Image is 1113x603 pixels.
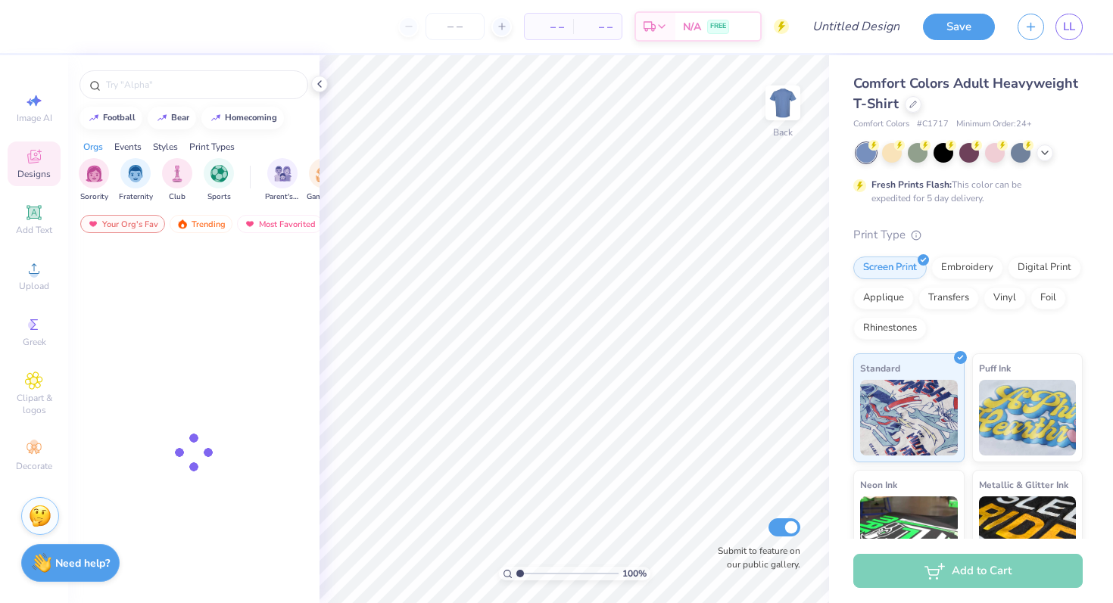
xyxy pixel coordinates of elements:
[87,219,99,229] img: most_fav.gif
[80,215,165,233] div: Your Org's Fav
[923,14,995,40] button: Save
[1008,256,1081,279] div: Digital Print
[148,107,196,129] button: bear
[17,168,51,180] span: Designs
[170,215,232,233] div: Trending
[17,112,52,124] span: Image AI
[83,140,103,154] div: Orgs
[853,74,1078,113] span: Comfort Colors Adult Heavyweight T-Shirt
[800,11,912,42] input: Untitled Design
[1030,287,1066,309] div: Foil
[860,477,897,493] span: Neon Ink
[709,544,800,571] label: Submit to feature on our public gallery.
[119,191,153,203] span: Fraternity
[237,215,323,233] div: Most Favorited
[162,158,192,203] button: filter button
[979,360,1011,376] span: Puff Ink
[189,140,235,154] div: Print Types
[79,158,109,203] div: filter for Sorority
[274,165,291,182] img: Parent's Weekend Image
[853,317,927,340] div: Rhinestones
[853,256,927,279] div: Screen Print
[1063,18,1075,36] span: LL
[768,88,798,118] img: Back
[917,118,949,131] span: # C1717
[931,256,1003,279] div: Embroidery
[103,113,136,122] div: football
[956,118,1032,131] span: Minimum Order: 24 +
[853,118,909,131] span: Comfort Colors
[79,107,142,129] button: football
[16,460,52,472] span: Decorate
[79,158,109,203] button: filter button
[156,113,168,123] img: trend_line.gif
[119,158,153,203] button: filter button
[176,219,189,229] img: trending.gif
[773,126,793,139] div: Back
[871,178,1058,205] div: This color can be expedited for 5 day delivery.
[127,165,144,182] img: Fraternity Image
[1055,14,1083,40] a: LL
[55,556,110,570] strong: Need help?
[860,496,958,572] img: Neon Ink
[162,158,192,203] div: filter for Club
[860,360,900,376] span: Standard
[307,158,341,203] button: filter button
[860,380,958,455] img: Standard
[307,191,341,203] span: Game Day
[210,113,222,123] img: trend_line.gif
[979,380,1077,455] img: Puff Ink
[979,496,1077,572] img: Metallic & Glitter Ink
[683,19,701,35] span: N/A
[426,13,485,40] input: – –
[582,19,613,35] span: – –
[86,165,103,182] img: Sorority Image
[207,191,231,203] span: Sports
[19,280,49,292] span: Upload
[534,19,564,35] span: – –
[210,165,228,182] img: Sports Image
[169,165,185,182] img: Club Image
[871,179,952,191] strong: Fresh Prints Flash:
[153,140,178,154] div: Styles
[88,113,100,123] img: trend_line.gif
[316,165,333,182] img: Game Day Image
[918,287,979,309] div: Transfers
[104,77,298,92] input: Try "Alpha"
[979,477,1068,493] span: Metallic & Glitter Ink
[23,336,46,348] span: Greek
[265,191,300,203] span: Parent's Weekend
[169,191,185,203] span: Club
[8,392,61,416] span: Clipart & logos
[265,158,300,203] div: filter for Parent's Weekend
[201,107,284,129] button: homecoming
[204,158,234,203] div: filter for Sports
[204,158,234,203] button: filter button
[244,219,256,229] img: most_fav.gif
[119,158,153,203] div: filter for Fraternity
[984,287,1026,309] div: Vinyl
[853,226,1083,244] div: Print Type
[710,21,726,32] span: FREE
[853,287,914,309] div: Applique
[80,191,108,203] span: Sorority
[622,567,647,580] span: 100 %
[307,158,341,203] div: filter for Game Day
[171,113,189,122] div: bear
[225,113,277,122] div: homecoming
[16,224,52,236] span: Add Text
[114,140,142,154] div: Events
[265,158,300,203] button: filter button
